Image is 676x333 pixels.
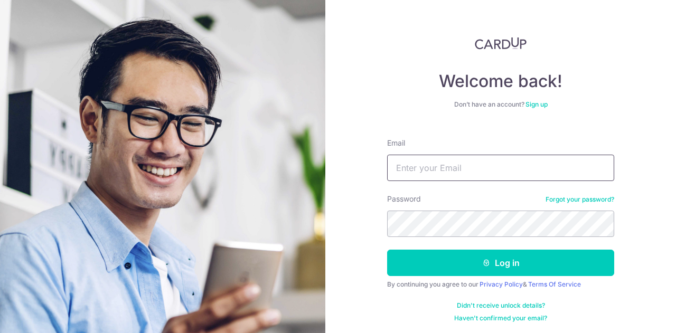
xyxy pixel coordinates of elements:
[387,138,405,148] label: Email
[387,71,614,92] h4: Welcome back!
[457,301,545,310] a: Didn't receive unlock details?
[387,155,614,181] input: Enter your Email
[387,280,614,289] div: By continuing you agree to our &
[525,100,548,108] a: Sign up
[387,250,614,276] button: Log in
[454,314,547,322] a: Haven't confirmed your email?
[546,195,614,204] a: Forgot your password?
[387,100,614,109] div: Don’t have an account?
[475,37,527,50] img: CardUp Logo
[387,194,421,204] label: Password
[480,280,523,288] a: Privacy Policy
[528,280,581,288] a: Terms Of Service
